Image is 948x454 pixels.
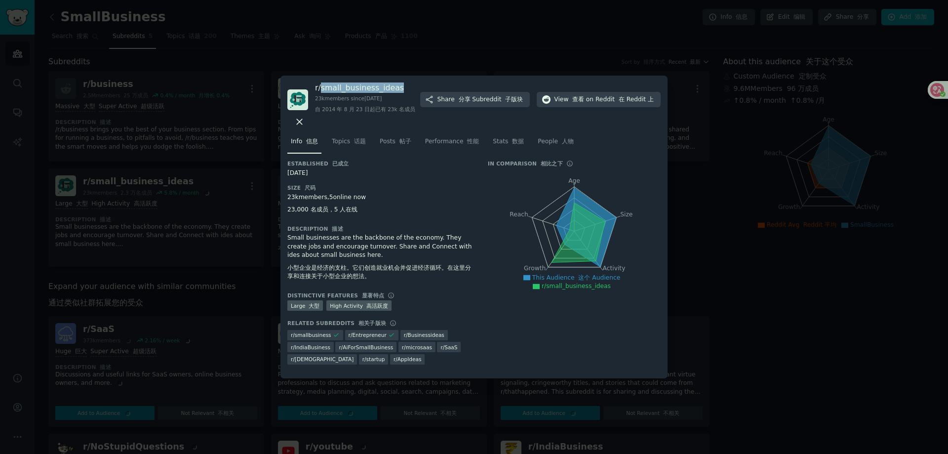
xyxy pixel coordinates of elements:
[291,344,330,351] span: r/ IndiaBusiness
[354,138,366,145] font: 话题
[505,96,523,103] font: 子版块
[402,344,432,351] span: r/ microsaas
[472,95,523,104] span: Subreddit
[287,234,474,285] div: Small businesses are the backbone of the economy. They create jobs and encourage turnover. Share ...
[287,160,474,167] h3: Established
[315,95,415,117] div: 23k members since [DATE]
[619,96,654,103] font: 在 Reddit 上
[315,83,415,93] h3: r/ small_business_ideas
[287,184,474,191] h3: Size
[537,92,661,108] button: View 查看on Reddit 在 Reddit 上
[287,193,474,218] div: 23k members, 5 online now
[538,137,574,146] span: People
[332,226,343,232] font: 描述
[339,344,393,351] span: r/ AiForSmallBusiness
[399,138,411,145] font: 帖子
[287,134,321,154] a: Info 信息
[291,137,318,146] span: Info
[562,138,574,145] font: 人物
[287,292,384,299] h3: Distinctive Features
[287,225,474,232] h3: Description
[510,210,528,217] tspan: Reach
[306,138,318,145] font: 信息
[532,274,620,281] span: This Audience
[493,137,524,146] span: Stats
[287,169,474,178] div: [DATE]
[578,274,620,281] font: 这个 Audience
[349,331,387,338] span: r/ Entrepreneur
[287,320,386,327] h3: Related Subreddits
[568,177,580,184] tspan: Age
[572,96,584,103] font: 查看
[332,137,366,146] span: Topics
[554,95,654,104] span: View
[437,95,523,104] span: Share
[362,292,384,298] font: 显著特点
[287,264,471,280] font: 小型企业是经济的支柱。它们创造就业机会并促进经济循环。在这里分享和连接关于小型企业的想法。
[287,206,357,213] font: 23,000 名成员，5 人在线
[459,96,471,103] font: 分享
[366,303,388,309] font: 高活跃度
[489,134,527,154] a: Stats 数据
[287,300,323,311] div: Large
[512,138,524,145] font: 数据
[287,89,308,110] img: small_business_ideas
[404,331,444,338] span: r/ Businessideas
[332,161,349,166] font: 已成立
[291,331,331,338] span: r/ smallbusiness
[488,160,563,167] h3: In Comparison
[358,320,386,326] font: 相关子版块
[440,344,457,351] span: r/ SaaS
[291,356,354,363] span: r/ [DEMOGRAPHIC_DATA]
[328,134,369,154] a: Topics 话题
[326,300,391,311] div: High Activity
[380,137,411,146] span: Posts
[305,185,316,191] font: 尺码
[524,265,546,272] tspan: Growth
[420,92,530,108] button: Share 分享Subreddit 子版块
[362,356,385,363] span: r/ startup
[603,265,626,272] tspan: Activity
[620,210,632,217] tspan: Size
[542,283,611,289] span: r/small_business_ideas
[394,356,422,363] span: r/ AppIdeas
[467,138,479,145] font: 性能
[309,303,319,309] font: 大型
[425,137,479,146] span: Performance
[376,134,415,154] a: Posts 帖子
[422,134,482,154] a: Performance 性能
[586,95,654,104] span: on Reddit
[315,106,415,112] font: 自 2014 年 8 月 23 日起已有 23k 名成员
[541,161,563,166] font: 相比之下
[534,134,577,154] a: People 人物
